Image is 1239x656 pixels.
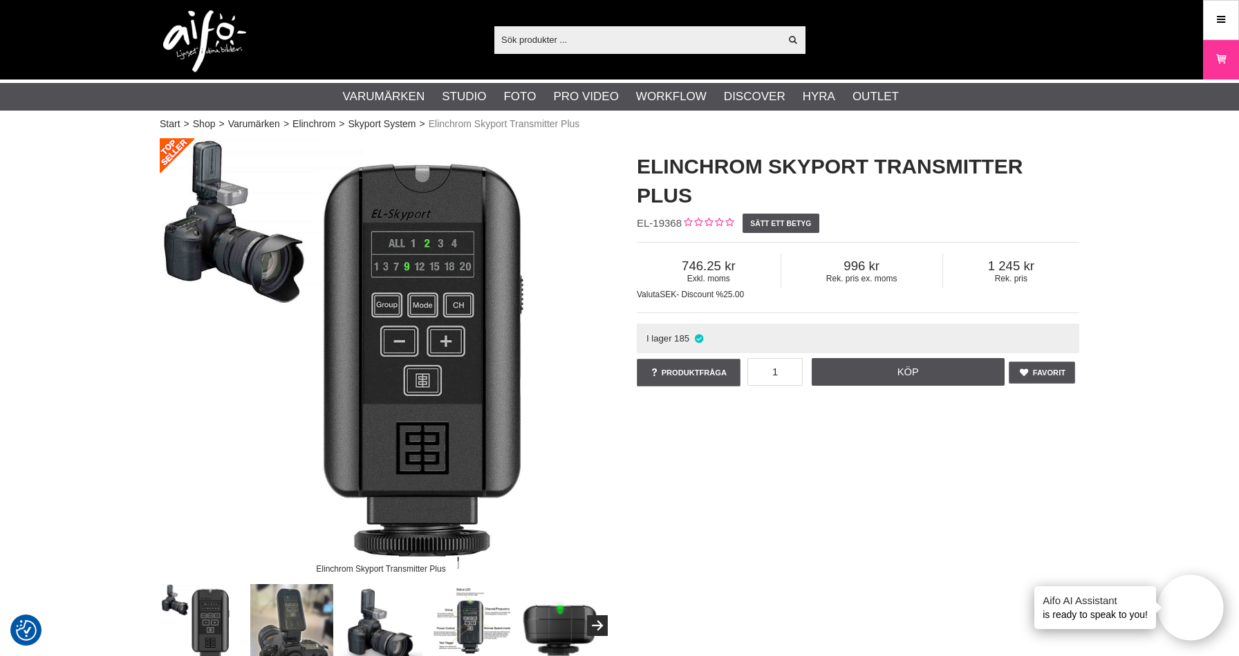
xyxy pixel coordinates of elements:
[429,117,580,131] span: Elinchrom Skyport Transmitter Plus
[494,29,780,50] input: Sök produkter ...
[812,358,1005,386] a: Köp
[160,138,602,581] img: Elinchrom Skyport Transmitter Plus
[292,117,335,131] a: Elinchrom
[646,333,672,344] span: I lager
[693,333,705,344] i: I lager
[184,117,189,131] span: >
[676,290,723,299] span: - Discount %
[1043,593,1148,608] h4: Aifo AI Assistant
[637,290,660,299] span: Valuta
[193,117,216,131] a: Shop
[674,333,689,344] span: 185
[724,88,785,106] a: Discover
[781,259,942,274] span: 996
[163,10,246,73] img: logo.png
[160,117,180,131] a: Start
[637,259,781,274] span: 746.25
[853,88,899,106] a: Outlet
[283,117,289,131] span: >
[16,618,37,643] button: Samtyckesinställningar
[803,88,835,106] a: Hyra
[228,117,280,131] a: Varumärken
[1034,586,1156,629] div: is ready to speak to you!
[781,274,942,283] span: Rek. pris ex. moms
[682,216,734,231] div: Kundbetyg: 0
[348,117,416,131] a: Skyport System
[420,117,425,131] span: >
[637,274,781,283] span: Exkl. moms
[305,556,458,581] div: Elinchrom Skyport Transmitter Plus
[16,620,37,641] img: Revisit consent button
[636,88,707,106] a: Workflow
[587,615,608,636] button: Next
[218,117,224,131] span: >
[553,88,618,106] a: Pro Video
[637,217,682,229] span: EL-19368
[442,88,486,106] a: Studio
[343,88,425,106] a: Varumärken
[943,274,1079,283] span: Rek. pris
[637,152,1079,210] h1: Elinchrom Skyport Transmitter Plus
[743,214,819,233] a: Sätt ett betyg
[723,290,744,299] span: 25.00
[637,359,740,386] a: Produktfråga
[339,117,344,131] span: >
[1009,362,1074,384] a: Favorit
[660,290,676,299] span: SEK
[943,259,1079,274] span: 1 245
[503,88,536,106] a: Foto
